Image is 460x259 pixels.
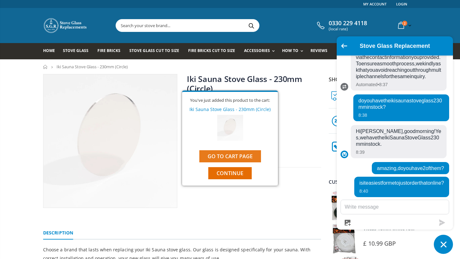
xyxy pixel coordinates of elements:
span: 0330 229 4118 [329,20,367,27]
span: Continue [217,170,243,177]
img: Vitcas stove glass bedding in tape [329,191,358,220]
a: 0330 229 4118 (local rate) [315,20,367,31]
button: Continue [208,167,252,179]
button: Search [244,19,258,32]
span: Accessories [244,48,270,53]
a: Stove Glass [63,43,93,59]
img: Vitcas white rope, glue and gloves kit 10mm [329,224,358,253]
a: Home [43,65,48,69]
span: Reviews [310,48,327,53]
inbox-online-store-chat: Shopify online store chat [335,36,455,254]
a: Accessories [244,43,278,59]
a: Iki Sauna Stove Glass - 230mm (Circle) [189,106,271,112]
span: Stove Glass Cut To Size [129,48,179,53]
a: Iki Sauna Stove Glass - 230mm (Circle) [187,73,302,94]
span: Fire Bricks [97,48,120,53]
img: stoveglasscircular_ddab5e0e-028b-445b-a227-001570f1eed6_800x_crop_center.webp [43,74,177,208]
a: Fire Bricks Cut To Size [188,43,240,59]
p: Shop with confidence [329,76,417,83]
input: Search your stove brand... [116,19,331,32]
span: Home [43,48,55,53]
span: Fire Bricks Cut To Size [188,48,235,53]
a: Home [43,43,60,59]
a: Description [43,227,73,240]
span: How To [282,48,298,53]
a: Stove Glass Cut To Size [129,43,184,59]
span: Iki Sauna Stove Glass - 230mm (Circle) [57,64,128,70]
a: Reviews [310,43,332,59]
span: Stove Glass [63,48,88,53]
a: How To [282,43,306,59]
span: (local rate) [329,27,367,31]
img: Stove Glass Replacement [43,18,88,33]
div: You've just added this product to the cart: [187,98,273,102]
a: Fire Bricks [97,43,125,59]
img: Iki Sauna Stove Glass - 230mm (Circle) [217,115,243,141]
a: Go to cart page [199,150,261,162]
a: 2 [395,19,413,32]
div: Customers also purchased... [329,180,417,184]
span: 2 [402,21,407,26]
